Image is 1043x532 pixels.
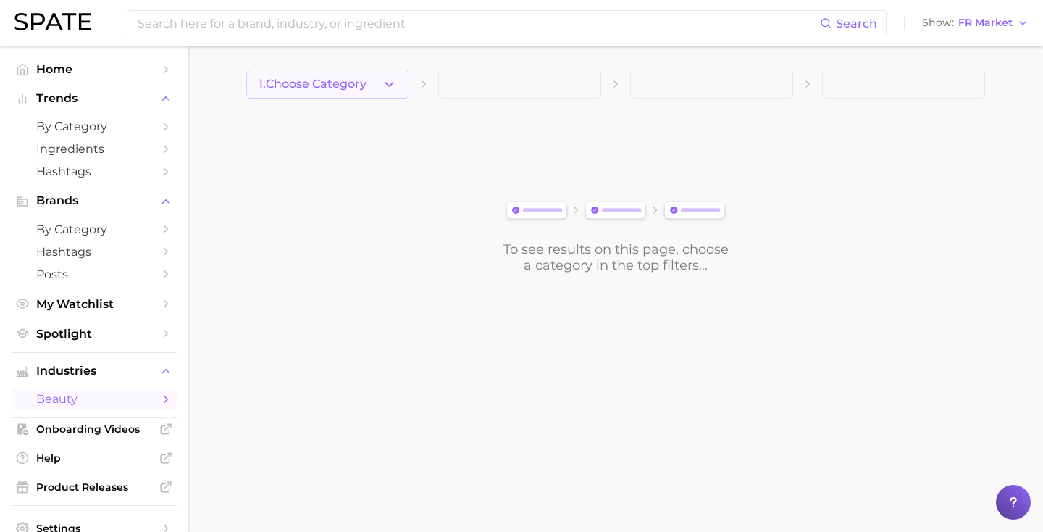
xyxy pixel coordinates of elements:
span: by Category [36,120,152,133]
span: Ingredients [36,142,152,156]
span: by Category [36,223,152,236]
span: Show [922,19,954,27]
img: SPATE [14,13,91,30]
span: Posts [36,267,152,281]
a: by Category [12,115,177,138]
span: FR Market [958,19,1013,27]
span: Spotlight [36,327,152,341]
div: To see results on this page, choose a category in the top filters... [502,241,729,273]
a: beauty [12,388,177,410]
a: Hashtags [12,241,177,263]
span: Product Releases [36,481,152,494]
button: Brands [12,190,177,212]
span: Hashtags [36,245,152,259]
span: Onboarding Videos [36,423,152,436]
span: Hashtags [36,165,152,178]
img: svg%3e [502,199,729,224]
span: My Watchlist [36,297,152,311]
a: Onboarding Videos [12,418,177,440]
span: Brands [36,194,152,207]
a: by Category [12,218,177,241]
a: Spotlight [12,323,177,345]
a: Posts [12,263,177,286]
a: Product Releases [12,476,177,498]
button: Trends [12,88,177,109]
a: Ingredients [12,138,177,160]
a: Home [12,58,177,80]
button: ShowFR Market [918,14,1032,33]
button: Industries [12,360,177,382]
span: Industries [36,365,152,378]
span: 1. Choose Category [259,78,366,91]
a: Help [12,447,177,469]
button: 1.Choose Category [246,70,409,99]
span: Search [836,17,877,30]
a: Hashtags [12,160,177,183]
span: Trends [36,92,152,105]
span: beauty [36,392,152,406]
span: Home [36,62,152,76]
input: Search here for a brand, industry, or ingredient [136,11,820,36]
span: Help [36,452,152,465]
a: My Watchlist [12,293,177,315]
